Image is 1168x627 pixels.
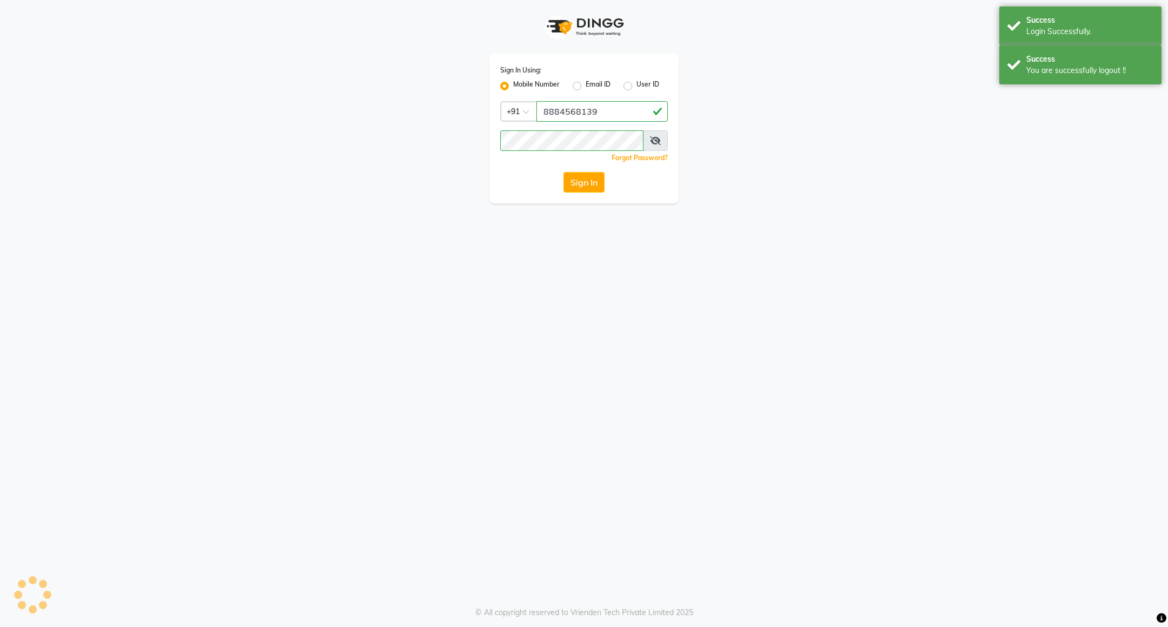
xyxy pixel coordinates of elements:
a: Forgot Password? [612,154,668,162]
input: Username [500,130,643,151]
label: Email ID [586,80,610,93]
img: logo1.svg [541,11,627,43]
input: Username [536,101,668,122]
div: Login Successfully. [1026,26,1153,37]
label: Sign In Using: [500,65,541,75]
div: You are successfully logout !! [1026,65,1153,76]
label: Mobile Number [513,80,560,93]
div: Success [1026,15,1153,26]
label: User ID [636,80,659,93]
button: Sign In [563,172,605,193]
div: Success [1026,54,1153,65]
